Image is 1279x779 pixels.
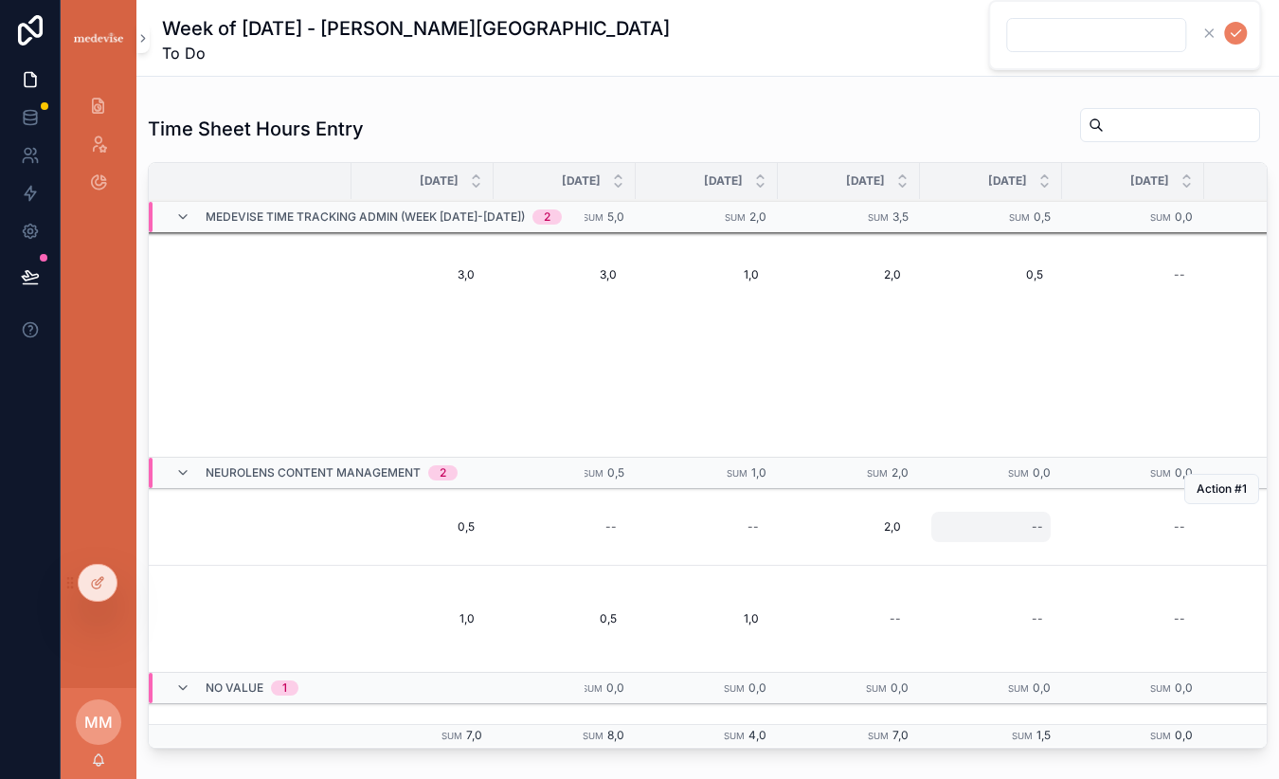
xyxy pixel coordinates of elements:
[1174,611,1185,626] div: --
[1174,719,1185,734] div: --
[1130,173,1169,189] span: [DATE]
[607,728,624,742] span: 8,0
[749,209,766,224] span: 2,0
[1150,731,1171,741] small: Sum
[797,267,901,282] span: 2,0
[892,465,909,480] span: 2,0
[1150,468,1171,479] small: Sum
[583,731,603,741] small: Sum
[1008,468,1029,479] small: Sum
[1184,474,1259,504] button: Action #1
[655,267,759,282] span: 1,0
[513,611,617,626] span: 0,5
[605,719,617,734] div: --
[1009,212,1030,223] small: Sum
[440,465,446,480] div: 2
[1197,481,1247,497] span: Action #1
[1012,731,1033,741] small: Sum
[162,15,670,42] h1: Week of [DATE] - [PERSON_NAME][GEOGRAPHIC_DATA]
[61,76,136,224] div: scrollable content
[1174,267,1185,282] div: --
[72,30,125,46] img: App logo
[370,519,475,534] span: 0,5
[562,173,601,189] span: [DATE]
[748,519,759,534] div: --
[148,116,364,142] h1: Time Sheet Hours Entry
[868,731,889,741] small: Sum
[84,711,113,734] span: MM
[655,611,759,626] span: 1,0
[867,468,888,479] small: Sum
[1175,680,1193,695] span: 0,0
[606,680,624,695] span: 0,0
[1150,683,1171,694] small: Sum
[748,728,766,742] span: 4,0
[607,209,624,224] span: 5,0
[797,519,901,534] span: 2,0
[751,465,766,480] span: 1,0
[892,209,909,224] span: 3,5
[206,680,263,696] span: No value
[890,611,901,626] div: --
[890,719,901,734] div: --
[1036,728,1051,742] span: 1,5
[605,519,617,534] div: --
[1150,212,1171,223] small: Sum
[420,173,459,189] span: [DATE]
[704,173,743,189] span: [DATE]
[370,611,475,626] span: 1,0
[748,680,766,695] span: 0,0
[1033,465,1051,480] span: 0,0
[724,731,745,741] small: Sum
[1034,209,1051,224] span: 0,5
[582,683,603,694] small: Sum
[544,209,550,225] div: 2
[1008,683,1029,694] small: Sum
[1175,209,1193,224] span: 0,0
[206,209,525,225] span: Medevise Time Tracking ADMIN (week [DATE]-[DATE])
[891,680,909,695] span: 0,0
[282,680,287,696] div: 1
[727,468,748,479] small: Sum
[583,212,603,223] small: Sum
[583,468,603,479] small: Sum
[206,465,421,480] span: Neurolens Content Management
[1032,719,1043,734] div: --
[724,683,745,694] small: Sum
[1174,519,1185,534] div: --
[162,42,670,64] span: To Do
[846,173,885,189] span: [DATE]
[466,728,482,742] span: 7,0
[1033,680,1051,695] span: 0,0
[441,731,462,741] small: Sum
[1175,728,1193,742] span: 0,0
[513,267,617,282] span: 3,0
[988,173,1027,189] span: [DATE]
[868,212,889,223] small: Sum
[370,267,475,282] span: 3,0
[866,683,887,694] small: Sum
[607,465,624,480] span: 0,5
[892,728,909,742] span: 7,0
[1032,611,1043,626] div: --
[725,212,746,223] small: Sum
[939,267,1043,282] span: 0,5
[1032,519,1043,534] div: --
[1175,465,1193,480] span: 0,0
[748,719,759,734] div: --
[463,719,475,734] div: --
